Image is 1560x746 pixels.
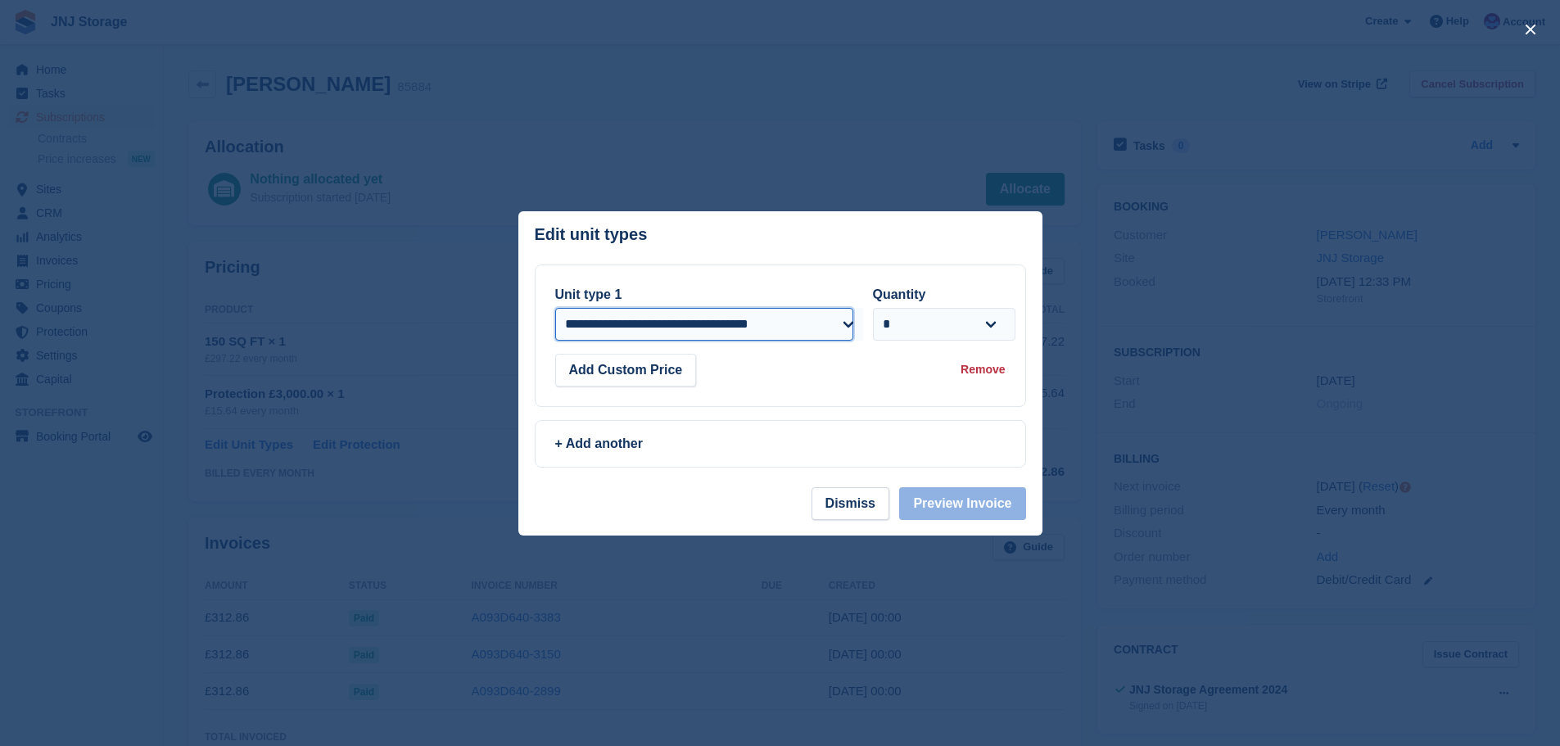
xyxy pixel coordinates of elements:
div: + Add another [555,434,1006,454]
p: Edit unit types [535,225,648,244]
label: Quantity [873,287,926,301]
button: Add Custom Price [555,354,697,387]
a: + Add another [535,420,1026,468]
label: Unit type 1 [555,287,622,301]
button: Preview Invoice [899,487,1025,520]
div: Remove [961,361,1005,378]
button: close [1517,16,1544,43]
button: Dismiss [812,487,889,520]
